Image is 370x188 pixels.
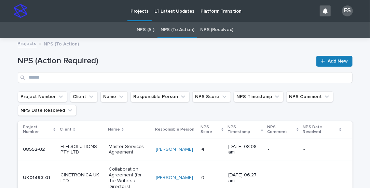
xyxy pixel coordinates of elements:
p: CINETRONICA UK LTD [60,172,103,184]
p: - [268,175,298,181]
button: Project Number [18,91,67,102]
button: NPS Score [192,91,231,102]
p: NPS Comment [268,123,295,136]
a: [PERSON_NAME] [156,175,193,181]
button: Name [100,91,128,102]
a: [PERSON_NAME] [156,147,193,152]
p: 0 [201,174,206,181]
div: ES [342,5,353,16]
button: Client [70,91,98,102]
p: Master Services Agreement [109,144,150,156]
p: - [268,147,298,152]
a: Add New [316,56,352,67]
img: stacker-logo-s-only.png [14,4,27,18]
h1: NPS (Action Required) [18,56,313,66]
p: - [303,147,341,152]
p: NPS Date Resolved [303,123,338,136]
a: NPS (All) [137,22,154,38]
p: 4 [201,145,206,152]
p: - [303,175,341,181]
p: [DATE] 08:08 am [229,144,263,156]
input: Search [18,72,353,83]
a: NPS (Resolved) [200,22,233,38]
button: NPS Comment [286,91,333,102]
p: Client [60,126,71,133]
p: 08552-02 [23,147,55,152]
button: Responsible Person [131,91,190,102]
button: NPS Timestamp [234,91,284,102]
p: Responsible Person [155,126,194,133]
p: NPS Score [201,123,220,136]
p: UK01493-01 [23,175,55,181]
tr: 08552-02ELFI SOLUTIONS PTY LTDMaster Services Agreement[PERSON_NAME] 44 [DATE] 08:08 am-- [18,138,353,161]
a: Projects [18,39,37,47]
p: NPS (To Action) [44,40,79,47]
a: NPS (To Action) [161,22,194,38]
span: Add New [328,59,348,64]
p: Name [108,126,120,133]
p: ELFI SOLUTIONS PTY LTD [60,144,103,156]
p: Project Number [23,123,52,136]
button: NPS Date Resolved [18,105,77,116]
p: NPS Timestamp [228,123,260,136]
p: [DATE] 06:27 am [229,172,263,184]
